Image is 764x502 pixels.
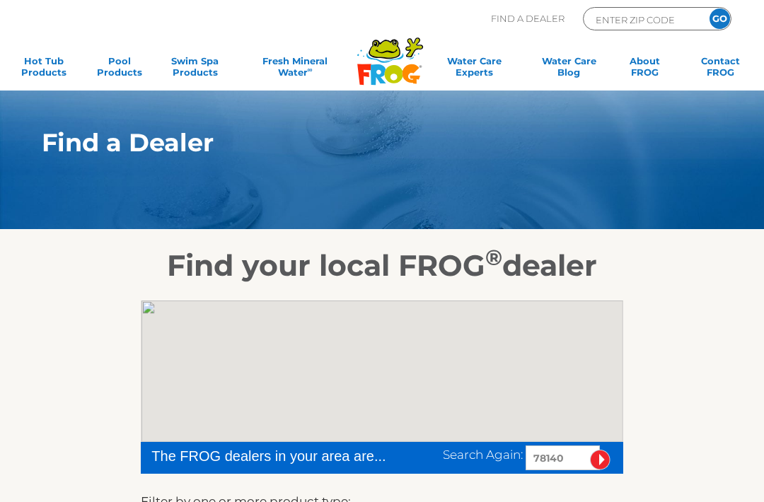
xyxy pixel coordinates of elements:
input: Zip Code Form [594,11,690,28]
input: GO [710,8,730,29]
h1: Find a Dealer [42,129,671,157]
a: AboutFROG [615,55,674,83]
a: Hot TubProducts [14,55,73,83]
a: ContactFROG [691,55,750,83]
span: Search Again: [443,448,523,462]
div: The FROG dealers in your area are... [151,445,387,467]
a: Swim SpaProducts [166,55,224,83]
a: Water CareExperts [426,55,523,83]
p: Find A Dealer [491,7,565,30]
h2: Find your local FROG dealer [21,247,743,283]
input: Submit [590,450,610,470]
sup: ® [485,244,502,271]
sup: ∞ [308,66,313,74]
a: Water CareBlog [540,55,598,83]
a: PoolProducts [90,55,149,83]
a: Fresh MineralWater∞ [241,55,349,83]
